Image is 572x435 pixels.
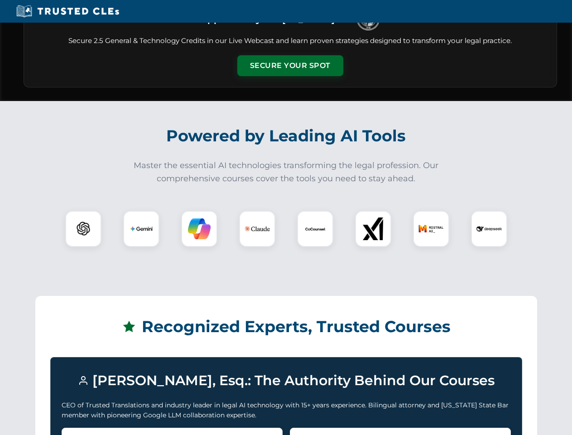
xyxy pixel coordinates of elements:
[35,36,546,46] p: Secure 2.5 General & Technology Credits in our Live Webcast and learn proven strategies designed ...
[188,217,211,240] img: Copilot Logo
[476,216,502,242] img: DeepSeek Logo
[245,216,270,242] img: Claude Logo
[128,159,445,185] p: Master the essential AI technologies transforming the legal profession. Our comprehensive courses...
[413,211,449,247] div: Mistral AI
[70,216,96,242] img: ChatGPT Logo
[14,5,122,18] img: Trusted CLEs
[239,211,275,247] div: Claude
[418,216,444,242] img: Mistral AI Logo
[362,217,385,240] img: xAI Logo
[65,211,101,247] div: ChatGPT
[304,217,327,240] img: CoCounsel Logo
[50,311,522,343] h2: Recognized Experts, Trusted Courses
[181,211,217,247] div: Copilot
[62,368,511,393] h3: [PERSON_NAME], Esq.: The Authority Behind Our Courses
[471,211,507,247] div: DeepSeek
[237,55,343,76] button: Secure Your Spot
[123,211,159,247] div: Gemini
[297,211,333,247] div: CoCounsel
[35,120,537,152] h2: Powered by Leading AI Tools
[130,217,153,240] img: Gemini Logo
[62,400,511,420] p: CEO of Trusted Translations and industry leader in legal AI technology with 15+ years experience....
[355,211,391,247] div: xAI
